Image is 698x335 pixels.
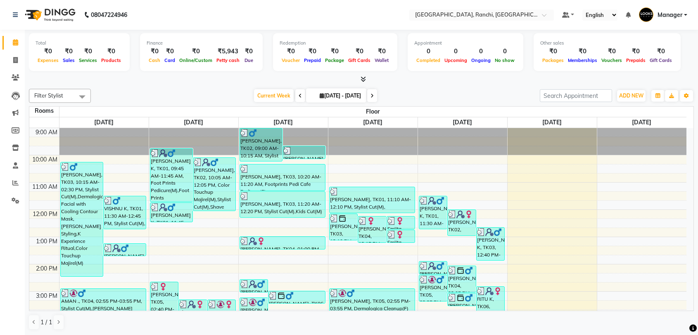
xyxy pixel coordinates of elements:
div: [PERSON_NAME], TK02, 01:15 PM-01:45 PM, Stylist Cut(M) [104,244,146,256]
div: Redemption [280,40,391,47]
div: [PERSON_NAME], TK03, 12:10 PM-01:10 PM, Footprints Pedi Cafe Pedicure(F) [330,214,358,240]
div: [PERSON_NAME] K, TK05, 02:35 PM-03:05 PM, Shave Regular [240,280,268,292]
div: [PERSON_NAME] K, TK01, 11:30 AM-12:45 PM, Stylist Cut(M),[PERSON_NAME] Styling [419,196,447,229]
span: 1 / 1 [40,318,52,327]
div: [PERSON_NAME], TK01, 09:40 AM-10:10 AM, [PERSON_NAME] Trimming [283,146,325,159]
div: Rooms [29,107,59,115]
div: ₹0 [242,47,256,56]
span: Petty cash [214,57,242,63]
span: Manager [658,11,682,19]
span: ADD NEW [619,93,643,99]
div: ₹0 [147,47,162,56]
span: Due [242,57,255,63]
span: Completed [414,57,442,63]
span: Products [99,57,123,63]
div: ₹0 [373,47,391,56]
div: ₹0 [624,47,648,56]
div: 1:00 PM [34,237,59,246]
a: October 2, 2025 [361,117,384,128]
div: Appointment [414,40,517,47]
div: 9:00 AM [34,128,59,137]
a: October 1, 2025 [272,117,294,128]
div: [PERSON_NAME], TK04, 02:05 PM-03:05 PM, Pro Enzyme Botanics Facial(F) [448,266,476,292]
img: logo [21,3,78,26]
div: [PERSON_NAME], TK06, 03:00 PM-03:30 PM, Shave Regular [268,291,325,303]
span: No show [493,57,517,63]
span: Package [323,57,346,63]
div: [PERSON_NAME] K, TK01, 11:45 AM-12:30 PM, [PERSON_NAME] Styling [150,203,192,222]
b: 08047224946 [91,3,127,26]
div: Smiita Shekhar, TK02, 12:45 PM-01:15 PM, Eyebrows & Upperlips [387,230,415,242]
div: ₹0 [99,47,123,56]
span: Filter Stylist [34,92,63,99]
div: [PERSON_NAME], TK03, 11:20 AM-12:20 PM, Stylist Cut(M),Kids Cut(M) [240,192,325,217]
div: Other sales [540,40,674,47]
div: ₹0 [177,47,214,56]
div: ₹0 [540,47,566,56]
span: Sales [61,57,77,63]
span: Prepaids [624,57,648,63]
div: ₹0 [323,47,346,56]
div: [PERSON_NAME], TK05, 02:55 PM-03:55 PM, Dermalogica Cleanup(F) [330,289,415,315]
div: 11:00 AM [31,183,59,191]
div: Finance [147,40,256,47]
div: Total [36,40,123,47]
a: October 5, 2025 [630,117,653,128]
span: Upcoming [442,57,469,63]
div: [PERSON_NAME] K, TK03, 01:55 PM-02:25 PM, Head Massage(M) [419,261,447,274]
div: ₹0 [162,47,177,56]
div: AMAN ., TK04, 02:55 PM-03:55 PM, Stylist Cut(M),[PERSON_NAME] Trimming [61,289,146,315]
span: Packages [540,57,566,63]
span: Vouchers [599,57,624,63]
div: RITU K, TK06, 02:50 PM-03:50 PM, Stylist Cut(F),Detan(F) [477,287,505,312]
span: Prepaid [302,57,323,63]
span: Voucher [280,57,302,63]
div: ₹0 [302,47,323,56]
div: ₹0 [599,47,624,56]
div: [PERSON_NAME], TK02, 09:00 AM-10:15 AM, Stylist Cut(M),[PERSON_NAME] Styling [240,128,282,161]
div: ₹0 [280,47,302,56]
div: [PERSON_NAME], TK03, 03:20 PM-04:20 PM, Roots Touchup Inoa(F) [208,300,236,326]
span: Gift Cards [346,57,373,63]
span: Cash [147,57,162,63]
div: 3:00 PM [34,292,59,300]
span: Card [162,57,177,63]
div: [PERSON_NAME], TK03, 10:20 AM-11:20 AM, Footprints Pedi Cafe Pedicure(F) [240,164,325,190]
div: [PERSON_NAME], TK03, 10:15 AM-02:30 PM, Stylist Cut(M),Dermalogica Facial with Cooling Contour Ma... [61,162,103,276]
div: [PERSON_NAME], TK04, 03:05 PM-03:35 PM, Wash Conditioning L'oreal(F) [448,293,476,306]
div: [PERSON_NAME], TK05, 02:40 PM-04:40 PM, Eyebrows,Forehead Threading,Upperlip~Wax,Upperlip~Wax [150,282,178,335]
div: [PERSON_NAME] K, TK03, 12:40 PM-01:55 PM, Stylist Cut(M),[PERSON_NAME] Styling [477,228,505,260]
span: Wallet [373,57,391,63]
div: ₹0 [346,47,373,56]
span: Gift Cards [648,57,674,63]
input: Search Appointment [540,89,612,102]
button: ADD NEW [617,90,646,102]
span: Memberships [566,57,599,63]
div: 10:00 AM [31,155,59,164]
a: October 3, 2025 [451,117,474,128]
div: [PERSON_NAME], TK02, 10:05 AM-12:05 PM, Color Touchup Majirel(M),Stylist Cut(M),Shave Regular [193,158,235,211]
div: [PERSON_NAME] K, TK01, 09:45 AM-11:45 AM, Foot Prints Pedicure(M),Foot Prints Manicure(M) [150,149,192,202]
div: [PERSON_NAME], TK04, 12:15 PM-01:15 PM, Roots Touchup Majirel(F) [358,216,386,242]
div: 0 [414,47,442,56]
div: [PERSON_NAME], TK04, 01:00 PM-01:30 PM, Stylist Cut(F) [240,237,325,249]
div: 12:00 PM [31,210,59,219]
a: September 30, 2025 [182,117,205,128]
div: ₹0 [77,47,99,56]
span: [DATE] - [DATE] [318,93,363,99]
div: ₹5,943 [214,47,242,56]
div: [PERSON_NAME], TK02, 12:00 PM-01:00 PM, Eyebrows & Upperlips,Forehead Threading [448,210,476,235]
a: October 4, 2025 [541,117,563,128]
span: Current Week [254,89,294,102]
a: September 29, 2025 [93,117,115,128]
div: Smiita Shekhar, TK02, 12:15 PM-12:45 PM, Blow Dry Stylist(F)* [387,216,415,229]
div: ₹0 [36,47,61,56]
span: Services [77,57,99,63]
div: 0 [469,47,493,56]
div: [PERSON_NAME], TK01, 11:10 AM-12:10 PM, Stylist Cut(M),[PERSON_NAME] Trimming [330,187,415,213]
span: Ongoing [469,57,493,63]
span: Online/Custom [177,57,214,63]
div: 0 [493,47,517,56]
div: ₹0 [566,47,599,56]
div: ₹0 [648,47,674,56]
